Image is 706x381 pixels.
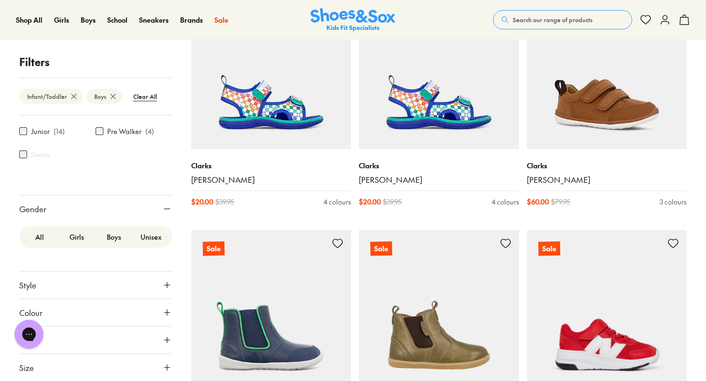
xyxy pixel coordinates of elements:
[359,197,381,207] span: $ 20.00
[58,228,96,246] label: Girls
[54,126,65,136] p: ( 14 )
[19,279,36,291] span: Style
[191,175,352,185] a: [PERSON_NAME]
[31,150,51,160] label: Senior
[19,327,172,354] button: Price
[359,161,519,171] p: Clarks
[19,203,46,215] span: Gender
[96,228,133,246] label: Boys
[107,126,141,136] label: Pre Walker
[54,15,69,25] a: Girls
[191,161,352,171] p: Clarks
[191,197,213,207] span: $ 20.00
[21,228,58,246] label: All
[19,89,83,104] btn: Infant/Toddler
[19,362,34,373] span: Size
[538,242,560,256] p: Sale
[513,15,593,24] span: Search our range of products
[324,197,351,207] div: 4 colours
[551,197,570,207] span: $ 79.95
[19,299,172,326] button: Colour
[202,242,224,256] p: Sale
[31,126,50,136] label: Junior
[215,197,234,207] span: $ 39.95
[19,307,42,318] span: Colour
[311,8,395,32] img: SNS_Logo_Responsive.svg
[19,354,172,381] button: Size
[214,15,228,25] a: Sale
[492,197,519,207] div: 4 colours
[660,197,687,207] div: 3 colours
[527,175,687,185] a: [PERSON_NAME]
[527,197,549,207] span: $ 60.00
[139,15,169,25] a: Sneakers
[10,316,48,352] iframe: Gorgias live chat messenger
[19,272,172,299] button: Style
[81,15,96,25] a: Boys
[383,197,402,207] span: $ 39.95
[370,242,392,256] p: Sale
[180,15,203,25] a: Brands
[527,161,687,171] p: Clarks
[145,126,154,136] p: ( 4 )
[311,8,395,32] a: Shoes & Sox
[19,195,172,222] button: Gender
[16,15,42,25] a: Shop All
[107,15,127,25] a: School
[86,89,122,104] btn: Boys
[19,54,172,70] p: Filters
[133,228,170,246] label: Unisex
[126,88,165,105] btn: Clear All
[359,175,519,185] a: [PERSON_NAME]
[493,10,632,29] button: Search our range of products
